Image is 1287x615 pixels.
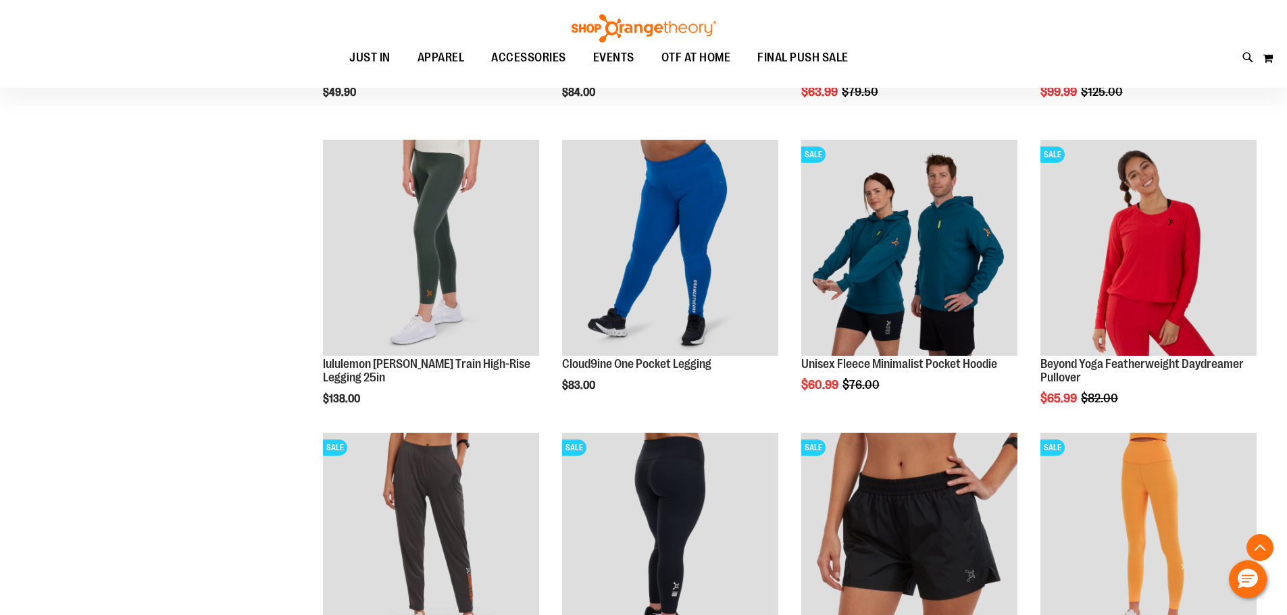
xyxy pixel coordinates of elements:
[323,140,539,356] img: Main view of 2024 October lululemon Wunder Train High-Rise
[323,86,358,99] span: $49.90
[1040,140,1257,356] img: Product image for Beyond Yoga Featherweight Daydreamer Pullover
[794,133,1024,426] div: product
[316,133,546,439] div: product
[562,439,586,456] span: SALE
[1040,85,1079,99] span: $99.99
[1040,392,1079,405] span: $65.99
[593,43,634,73] span: EVENTS
[323,439,347,456] span: SALE
[562,379,597,392] span: $83.00
[323,357,530,384] a: lululemon [PERSON_NAME] Train High-Rise Legging 25in
[801,146,826,163] span: SALE
[842,85,880,99] span: $79.50
[555,133,785,426] div: product
[491,43,566,73] span: ACCESSORIES
[801,85,840,99] span: $63.99
[323,140,539,358] a: Main view of 2024 October lululemon Wunder Train High-Rise
[801,140,1017,358] a: Unisex Fleece Minimalist Pocket HoodieSALE
[418,43,465,73] span: APPAREL
[562,357,711,371] a: Cloud9ine One Pocket Legging
[580,43,648,74] a: EVENTS
[562,140,778,358] a: Cloud9ine One Pocket Legging
[1040,146,1065,163] span: SALE
[842,378,882,392] span: $76.00
[1034,133,1263,439] div: product
[570,14,718,43] img: Shop Orangetheory
[801,140,1017,356] img: Unisex Fleece Minimalist Pocket Hoodie
[336,43,404,74] a: JUST IN
[801,439,826,456] span: SALE
[744,43,862,74] a: FINAL PUSH SALE
[1081,392,1120,405] span: $82.00
[1246,534,1273,561] button: Back To Top
[562,86,597,99] span: $84.00
[323,393,362,405] span: $138.00
[661,43,731,73] span: OTF AT HOME
[1040,439,1065,456] span: SALE
[801,378,840,392] span: $60.99
[648,43,745,74] a: OTF AT HOME
[562,140,778,356] img: Cloud9ine One Pocket Legging
[1081,85,1125,99] span: $125.00
[801,357,997,371] a: Unisex Fleece Minimalist Pocket Hoodie
[1040,140,1257,358] a: Product image for Beyond Yoga Featherweight Daydreamer PulloverSALE
[1040,357,1244,384] a: Beyond Yoga Featherweight Daydreamer Pullover
[349,43,390,73] span: JUST IN
[757,43,849,73] span: FINAL PUSH SALE
[478,43,580,74] a: ACCESSORIES
[1229,560,1267,598] button: Hello, have a question? Let’s chat.
[404,43,478,73] a: APPAREL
